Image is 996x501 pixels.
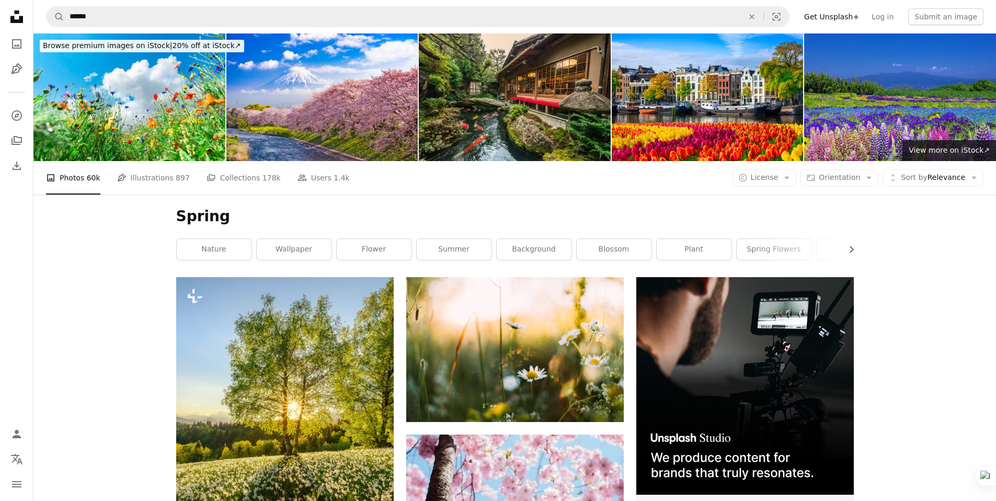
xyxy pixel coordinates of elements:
h1: Spring [176,207,854,226]
span: Orientation [819,173,860,181]
a: flower [337,239,411,260]
button: License [732,169,797,186]
a: Photos [6,33,27,54]
button: Orientation [800,169,878,186]
img: file-1715652217532-464736461acbimage [636,277,854,495]
a: Get Unsplash+ [798,8,865,25]
a: nature [177,239,251,260]
img: Amsterdam City Houses at Canal Waterfront with Spring Tulips [612,33,804,161]
span: 1.4k [334,172,349,184]
a: Illustrations 897 [117,161,190,195]
span: Sort by [901,173,927,181]
button: Search Unsplash [47,7,64,27]
a: Log in / Sign up [6,424,27,445]
button: Clear [740,7,763,27]
img: Fuji Mountain in Spring [226,33,418,161]
a: winter [817,239,891,260]
a: summer [417,239,491,260]
div: 20% off at iStock ↗ [40,40,244,52]
a: spring flowers [737,239,811,260]
a: View more on iStock↗ [902,140,996,161]
a: a field of flowers with a tree in the background [176,422,394,431]
img: Spring scenery at Takasaki city in Gunma prefecture, Japan [804,33,996,161]
span: Browse premium images on iStock | [43,41,172,50]
a: Explore [6,105,27,126]
button: Visual search [764,7,789,27]
img: Different types of flowers in green field with variety of colors [33,33,225,161]
span: View more on iStock ↗ [909,146,990,154]
button: Language [6,449,27,470]
a: Users 1.4k [297,161,350,195]
span: License [751,173,779,181]
a: wallpaper [257,239,331,260]
button: Menu [6,474,27,495]
a: Log in [865,8,900,25]
a: Illustrations [6,59,27,79]
a: white flowers in shallow focus photography [406,345,624,354]
span: 178k [262,172,281,184]
button: Sort byRelevance [883,169,983,186]
button: Submit an image [908,8,983,25]
button: scroll list to the right [842,239,854,260]
form: Find visuals sitewide [46,6,789,27]
img: white flowers in shallow focus photography [406,277,624,422]
a: Collections [6,130,27,151]
span: 897 [176,172,190,184]
a: Collections 178k [207,161,281,195]
span: Relevance [901,173,965,183]
img: Traditional Japanese Koi Pond in Kyoto Japan [419,33,611,161]
a: blossom [577,239,651,260]
a: plant [657,239,731,260]
a: Download History [6,155,27,176]
a: Browse premium images on iStock|20% off at iStock↗ [33,33,250,59]
a: background [497,239,571,260]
